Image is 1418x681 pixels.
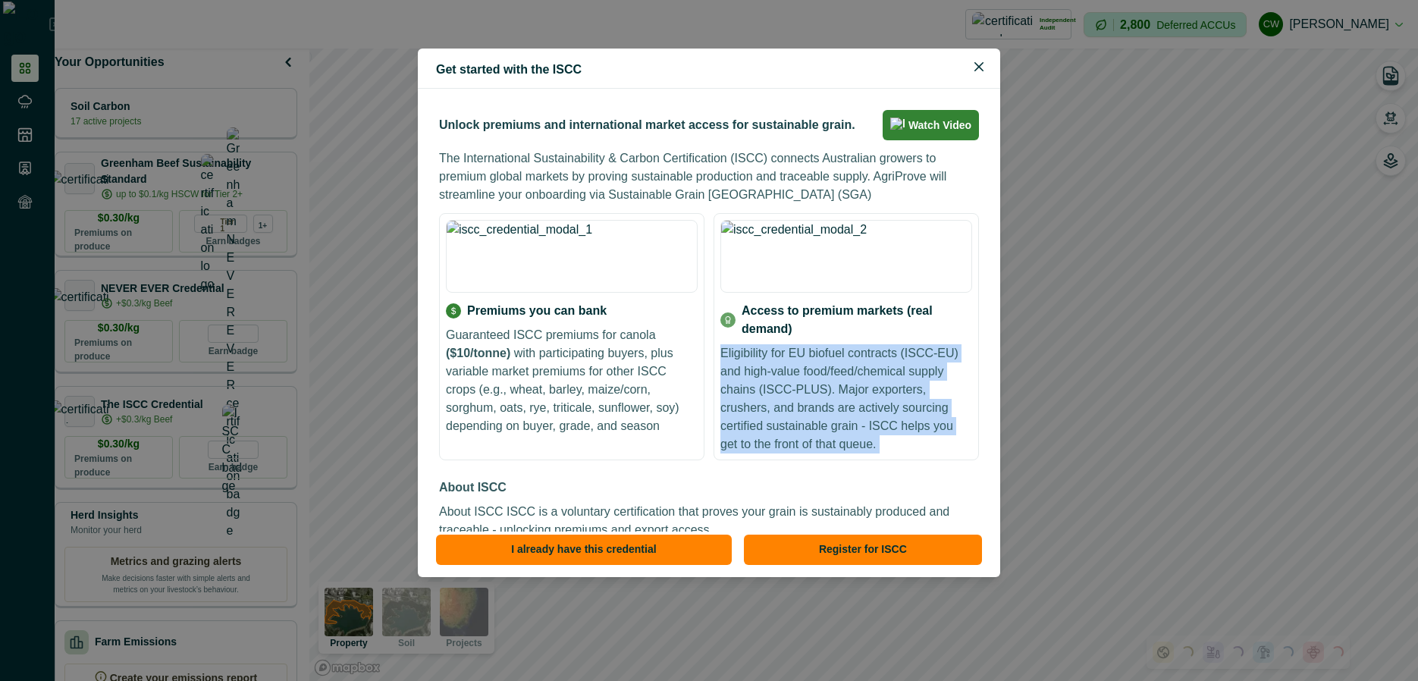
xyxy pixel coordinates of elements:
img: light-bulb-icon [890,118,905,133]
p: Access to premium markets (real demand) [742,302,972,338]
a: light-bulb-iconWatch Video [883,110,979,140]
p: About ISCC [439,479,979,497]
button: Register for ISCC [744,535,982,565]
p: Watch Video [908,119,971,132]
p: Guaranteed ISCC premiums for canola with participating buyers, plus variable market premiums for ... [446,326,698,435]
span: ($10/tonne) [446,347,510,359]
p: Unlock premiums and international market access for sustainable grain. [439,116,855,134]
p: Premiums you can bank [467,302,607,320]
p: Eligibility for EU biofuel contracts (ISCC-EU) and high-value food/feed/chemical supply chains (I... [720,344,972,453]
p: The International Sustainability & Carbon Certification (ISCC) connects Australian growers to pre... [439,149,979,204]
header: Get started with the ISCC [418,49,1000,89]
img: iscc_credential_modal_1 [446,220,698,293]
button: I already have this credential [436,535,732,565]
img: iscc_credential_modal_2 [720,220,972,293]
button: Close [967,55,991,79]
p: About ISCC ISCC is a voluntary certification that proves your grain is sustainably produced and t... [439,503,979,539]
